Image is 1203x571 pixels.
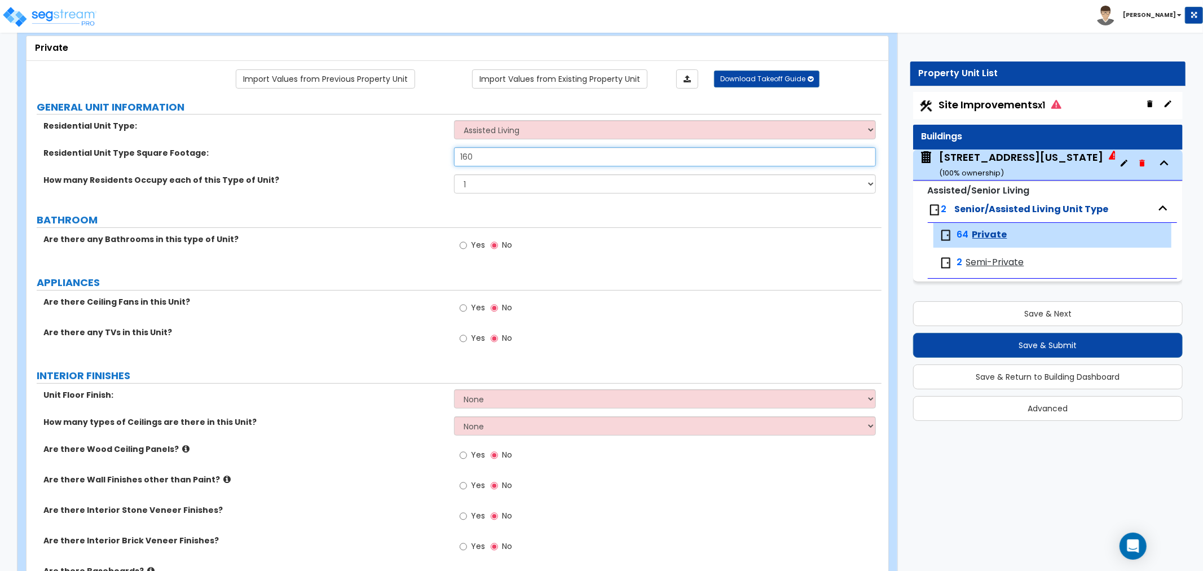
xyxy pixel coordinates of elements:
button: Save & Return to Building Dashboard [913,364,1183,389]
img: door.png [928,203,941,217]
span: Yes [471,480,485,491]
img: avatar.png [1096,6,1116,25]
img: building.svg [919,150,933,165]
input: No [491,480,498,492]
label: How many Residents Occupy each of this Type of Unit? [43,174,446,186]
label: Are there Interior Brick Veneer Finishes? [43,535,446,546]
img: door.png [939,256,953,270]
img: door.png [939,229,953,242]
label: Are there Wood Ceiling Panels? [43,443,446,455]
span: Site Improvements [939,98,1061,112]
label: How many types of Ceilings are there in this Unit? [43,416,446,428]
i: click for more info! [223,475,231,484]
span: Yes [471,541,485,552]
label: Are there any TVs in this Unit? [43,327,446,338]
span: No [502,239,512,251]
input: Yes [460,541,467,553]
span: Yes [471,449,485,460]
a: Import the dynamic attribute values from existing properties. [472,69,647,89]
label: BATHROOM [37,213,882,227]
div: Property Unit List [919,67,1177,80]
button: Download Takeoff Guide [714,71,819,87]
input: No [491,449,498,462]
span: Yes [471,239,485,251]
span: 64 [957,229,969,241]
i: click for more info! [182,445,190,453]
small: Assisted/Senior Living [928,184,1030,197]
span: No [502,510,512,521]
span: No [502,449,512,460]
label: Are there Wall Finishes other than Paint? [43,474,446,485]
label: Are there Ceiling Fans in this Unit? [43,296,446,308]
input: No [491,510,498,522]
button: Save & Submit [913,333,1183,358]
a: Import the dynamic attribute values from previous properties. [236,69,415,89]
span: No [502,541,512,552]
span: No [502,332,512,344]
label: Residential Unit Type: [43,120,446,131]
label: Are there any Bathrooms in this type of Unit? [43,234,446,245]
span: 2 [957,256,963,269]
span: No [502,302,512,313]
input: Yes [460,480,467,492]
span: Yes [471,510,485,521]
div: [STREET_ADDRESS][US_STATE] [939,150,1103,179]
button: Advanced [913,396,1183,421]
label: GENERAL UNIT INFORMATION [37,100,882,115]
small: x1 [1038,99,1046,111]
div: Private [35,42,880,55]
input: No [491,302,498,314]
span: 1800 New York Avenue [919,150,1115,179]
span: Private [972,229,1007,241]
label: Residential Unit Type Square Footage: [43,147,446,159]
div: Buildings [922,130,1174,143]
label: Unit Floor Finish: [43,389,446,401]
label: APPLIANCES [37,275,882,290]
span: Download Takeoff Guide [720,74,805,84]
input: Yes [460,332,467,345]
button: Save & Next [913,301,1183,326]
span: Senior/Assisted Living Unit Type [955,203,1109,216]
input: Yes [460,239,467,252]
input: Yes [460,510,467,522]
span: Yes [471,332,485,344]
a: Import the dynamic attributes value through Excel sheet [676,69,698,89]
img: Construction.png [919,99,933,113]
input: No [491,332,498,345]
span: Semi-Private [966,256,1024,269]
label: INTERIOR FINISHES [37,368,882,383]
input: No [491,239,498,252]
span: 2 [941,203,947,216]
label: Are there Interior Stone Veneer Finishes? [43,504,446,516]
input: Yes [460,302,467,314]
img: logo_pro_r.png [2,6,98,28]
input: Yes [460,449,467,462]
span: Yes [471,302,485,313]
small: ( 100 % ownership) [939,168,1004,178]
input: No [491,541,498,553]
span: No [502,480,512,491]
b: [PERSON_NAME] [1123,11,1176,19]
div: Open Intercom Messenger [1120,533,1147,560]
